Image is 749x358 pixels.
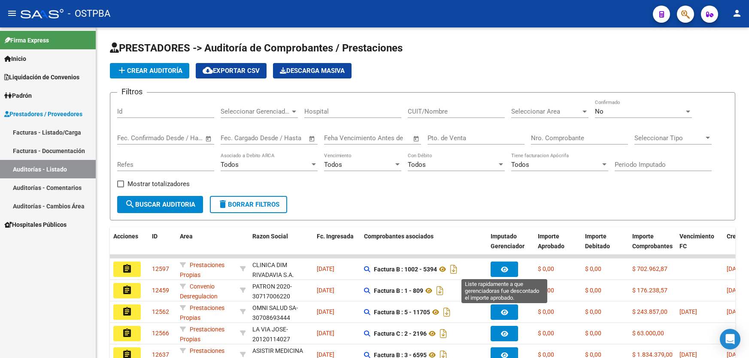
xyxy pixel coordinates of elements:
[629,227,676,265] datatable-header-cell: Importe Comprobantes
[152,351,169,358] span: 12637
[679,233,714,250] span: Vencimiento FC
[273,63,352,78] button: Descarga Masiva
[361,227,487,265] datatable-header-cell: Comprobantes asociados
[252,282,310,300] div: - 30717006220
[252,325,286,334] div: LA VIA JOSE
[117,134,152,142] input: Fecha inicio
[252,260,310,280] div: CLINICA DIM RIVADAVIA S.A.
[632,330,664,337] span: $ 63.000,00
[511,161,529,168] span: Todos
[4,220,67,229] span: Hospitales Públicos
[122,328,132,338] mat-icon: assignment
[252,303,310,321] div: - 30708693444
[632,233,673,250] span: Importe Comprobantes
[160,134,201,142] input: Fecha fin
[317,287,334,294] span: [DATE]
[732,8,742,18] mat-icon: person
[679,308,697,315] span: [DATE]
[538,233,564,250] span: Importe Aprobado
[204,134,214,144] button: Open calendar
[374,287,423,294] strong: Factura B : 1 - 809
[249,227,313,265] datatable-header-cell: Razon Social
[374,330,427,337] strong: Factura C : 2 - 2196
[727,308,744,315] span: [DATE]
[218,199,228,209] mat-icon: delete
[152,308,169,315] span: 12562
[634,134,704,142] span: Seleccionar Tipo
[4,72,79,82] span: Liquidación de Convenios
[727,233,746,240] span: Creado
[125,201,195,208] span: Buscar Auditoria
[538,308,554,315] span: $ 0,00
[110,63,189,78] button: Crear Auditoría
[273,63,352,78] app-download-masive: Descarga masiva de comprobantes (adjuntos)
[180,233,193,240] span: Area
[252,325,310,343] div: - 20120114027
[374,266,437,273] strong: Factura B : 1002 - 5394
[127,179,190,189] span: Mostrar totalizadores
[434,284,446,298] i: Descargar documento
[408,161,426,168] span: Todos
[582,227,629,265] datatable-header-cell: Importe Debitado
[585,308,601,315] span: $ 0,00
[317,330,334,337] span: [DATE]
[176,227,237,265] datatable-header-cell: Area
[585,287,601,294] span: $ 0,00
[117,65,127,75] mat-icon: add
[538,351,554,358] span: $ 0,00
[117,196,203,213] button: Buscar Auditoria
[180,304,224,321] span: Prestaciones Propias
[538,265,554,272] span: $ 0,00
[585,265,601,272] span: $ 0,00
[534,227,582,265] datatable-header-cell: Importe Aprobado
[122,285,132,295] mat-icon: assignment
[317,233,354,240] span: Fc. Ingresada
[180,262,224,278] span: Prestaciones Propias
[4,109,82,119] span: Prestadores / Proveedores
[374,309,430,316] strong: Factura B : 5 - 11705
[585,351,601,358] span: $ 0,00
[152,330,169,337] span: 12566
[4,91,32,100] span: Padrón
[221,161,239,168] span: Todos
[538,330,554,337] span: $ 0,00
[317,265,334,272] span: [DATE]
[113,233,138,240] span: Acciones
[263,134,305,142] input: Fecha fin
[196,63,267,78] button: Exportar CSV
[441,305,452,319] i: Descargar documento
[110,42,403,54] span: PRESTADORES -> Auditoría de Comprobantes / Prestaciones
[511,108,581,115] span: Seleccionar Area
[595,108,603,115] span: No
[364,233,434,240] span: Comprobantes asociados
[180,326,224,343] span: Prestaciones Propias
[4,36,49,45] span: Firma Express
[122,264,132,274] mat-icon: assignment
[491,233,525,250] span: Imputado Gerenciador
[720,329,740,349] div: Open Intercom Messenger
[487,227,534,265] datatable-header-cell: Imputado Gerenciador
[252,303,296,313] div: OMNI SALUD SA
[632,265,667,272] span: $ 702.962,87
[221,134,255,142] input: Fecha inicio
[538,287,554,294] span: $ 0,00
[221,108,290,115] span: Seleccionar Gerenciador
[438,327,449,340] i: Descargar documento
[110,227,149,265] datatable-header-cell: Acciones
[203,65,213,75] mat-icon: cloud_download
[218,201,279,208] span: Borrar Filtros
[632,351,673,358] span: $ 1.834.379,00
[252,260,310,278] div: - 30714384429
[448,262,459,276] i: Descargar documento
[679,351,697,358] span: [DATE]
[252,282,290,292] div: PATRON 2020
[122,307,132,317] mat-icon: assignment
[152,233,158,240] span: ID
[7,8,17,18] mat-icon: menu
[152,265,169,272] span: 12597
[203,67,260,75] span: Exportar CSV
[280,67,345,75] span: Descarga Masiva
[117,86,147,98] h3: Filtros
[313,227,361,265] datatable-header-cell: Fc. Ingresada
[117,67,182,75] span: Crear Auditoría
